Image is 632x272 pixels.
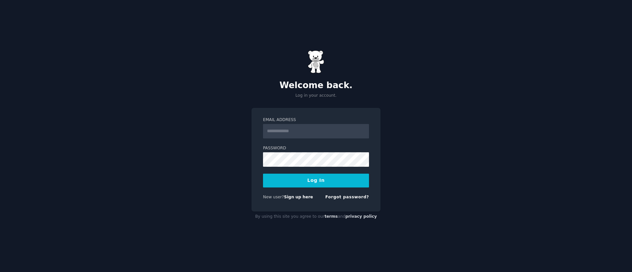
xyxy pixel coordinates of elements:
[251,93,381,99] p: Log in your account.
[325,195,369,199] a: Forgot password?
[263,195,284,199] span: New user?
[263,145,369,151] label: Password
[263,174,369,187] button: Log In
[308,50,324,73] img: Gummy Bear
[325,214,338,219] a: terms
[284,195,313,199] a: Sign up here
[263,117,369,123] label: Email Address
[251,211,381,222] div: By using this site you agree to our and
[251,80,381,91] h2: Welcome back.
[345,214,377,219] a: privacy policy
